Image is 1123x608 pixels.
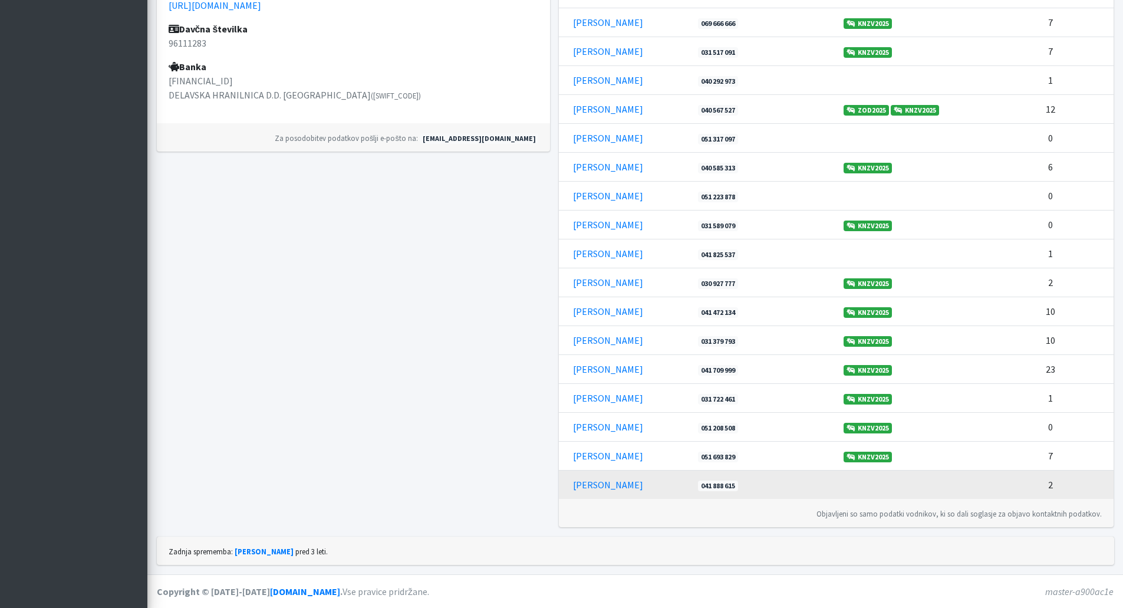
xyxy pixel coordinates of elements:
a: [PERSON_NAME] [235,547,294,556]
a: [PERSON_NAME] [573,392,643,404]
a: [PERSON_NAME] [573,277,643,288]
p: [FINANCIAL_ID] DELAVSKA HRANILNICA D.D. [GEOGRAPHIC_DATA] [169,74,539,102]
a: [PERSON_NAME] [573,450,643,462]
a: 040 567 527 [698,105,738,116]
a: KNZV2025 [844,278,892,289]
a: [PERSON_NAME] [573,334,643,346]
a: KNZV2025 [891,105,939,116]
a: [PERSON_NAME] [573,132,643,144]
a: 051 693 829 [698,452,738,462]
small: ([SWIFT_CODE]) [371,91,421,100]
a: 051 223 878 [698,192,738,202]
a: KNZV2025 [844,394,892,405]
td: 2 [994,268,1114,297]
td: 7 [994,441,1114,470]
a: [PERSON_NAME] [573,421,643,433]
td: 12 [994,94,1114,123]
td: 1 [994,239,1114,268]
a: 031 517 091 [698,47,738,58]
a: KNZV2025 [844,336,892,347]
td: 0 [994,123,1114,152]
a: 051 317 097 [698,134,738,144]
a: 030 927 777 [698,278,738,289]
a: [DOMAIN_NAME] [270,586,340,597]
small: Objavljeni so samo podatki vodnikov, ki so dali soglasje za objavo kontaktnih podatkov. [816,509,1102,518]
td: 6 [994,152,1114,181]
a: ZOD2025 [844,105,889,116]
td: 2 [994,470,1114,499]
td: 0 [994,181,1114,210]
td: 10 [994,326,1114,354]
strong: Davčna številka [169,23,248,35]
a: 069 666 666 [698,18,738,29]
a: 031 722 461 [698,394,738,405]
a: [PERSON_NAME] [573,219,643,231]
a: [PERSON_NAME] [573,45,643,57]
a: [PERSON_NAME] [573,74,643,86]
small: Za posodobitev podatkov pošlji e-pošto na: [275,133,418,143]
a: KNZV2025 [844,307,892,318]
a: KNZV2025 [844,163,892,173]
td: 10 [994,297,1114,326]
a: KNZV2025 [844,452,892,462]
td: 0 [994,412,1114,441]
a: KNZV2025 [844,423,892,433]
td: 23 [994,354,1114,383]
a: [PERSON_NAME] [573,17,643,28]
a: KNZV2025 [844,18,892,29]
a: [PERSON_NAME] [573,103,643,115]
td: 7 [994,37,1114,65]
a: 040 292 973 [698,76,738,87]
a: [EMAIL_ADDRESS][DOMAIN_NAME] [420,133,539,144]
a: KNZV2025 [844,47,892,58]
a: KNZV2025 [844,221,892,231]
td: 7 [994,8,1114,37]
a: 031 379 793 [698,336,738,347]
a: [PERSON_NAME] [573,479,643,491]
strong: Copyright © [DATE]-[DATE] . [157,586,343,597]
small: Zadnja sprememba: pred 3 leti. [169,547,328,556]
a: 031 589 079 [698,221,738,231]
td: 1 [994,65,1114,94]
a: [PERSON_NAME] [573,248,643,259]
a: [PERSON_NAME] [573,363,643,375]
a: 051 208 508 [698,423,738,433]
a: [PERSON_NAME] [573,190,643,202]
a: [PERSON_NAME] [573,161,643,173]
a: 041 709 999 [698,365,738,376]
td: 0 [994,210,1114,239]
a: 041 825 537 [698,249,738,260]
footer: Vse pravice pridržane. [147,574,1123,608]
a: 041 888 615 [698,481,738,491]
a: 040 585 313 [698,163,738,173]
td: 1 [994,383,1114,412]
p: 96111283 [169,36,539,50]
a: [PERSON_NAME] [573,305,643,317]
a: KNZV2025 [844,365,892,376]
a: 041 472 134 [698,307,738,318]
em: master-a900ac1e [1045,586,1114,597]
strong: Banka [169,61,206,73]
